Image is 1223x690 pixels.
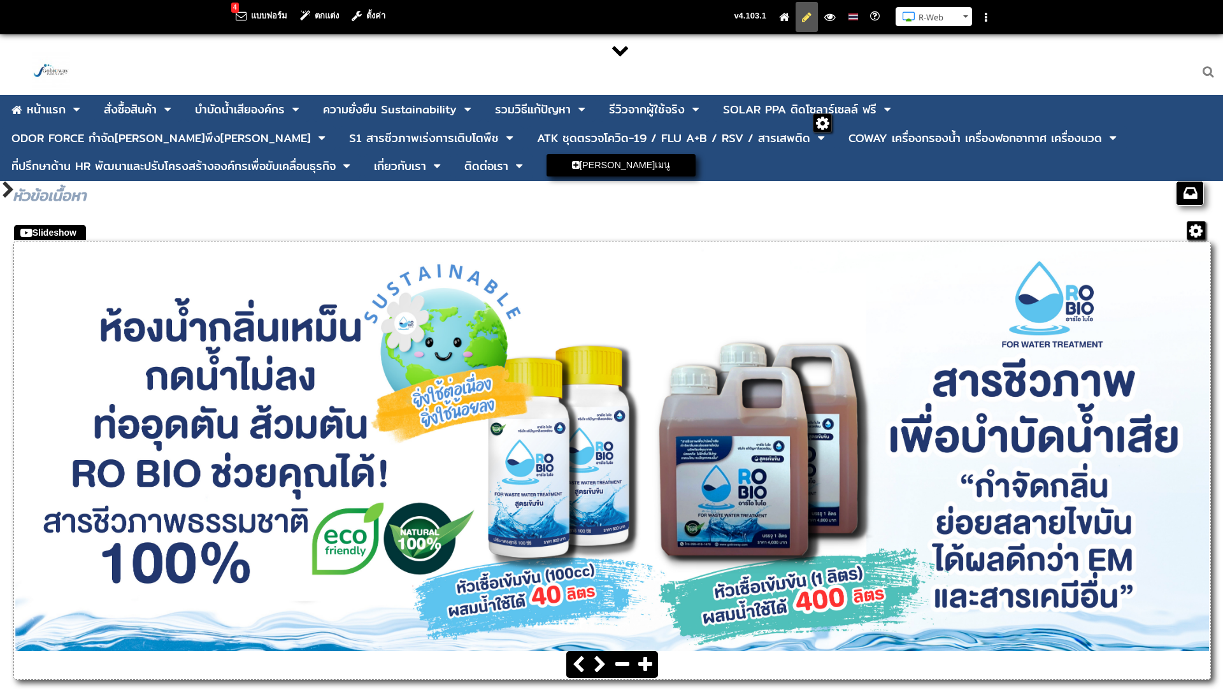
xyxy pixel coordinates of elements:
div: COWAY เครื่องกรองน้ำ เครื่องฟอกอากาศ เครื่องนวด [848,133,1102,144]
li: ลากเพื่อย้ายตำแหน่ง [839,126,1127,150]
li: ลากเพื่อย้ายตำแหน่ง [2,126,336,150]
li: ลากเพื่อย้ายตำแหน่ง [713,97,901,122]
a: ODOR FORCE กำจัด[PERSON_NAME]พึง[PERSON_NAME] [11,126,311,150]
a: ตกแต่ง [300,11,339,20]
button: R-Web [896,7,972,26]
div: ติดต่อเรา [464,161,508,172]
span: คลิกเพื่อแสดงเมนูระดับ 2 [288,99,303,120]
li: ลากเพื่อย้ายตำแหน่ง [537,154,705,176]
li: ลากเพื่อย้ายตำแหน่ง [485,97,596,122]
span: คลิกเพื่อแสดงเมนูระดับ 2 [460,99,475,120]
div: รวมวิธีแก้ปัญหา [495,104,571,115]
div: S1 สารชีวภาพเร่งการเติบโตพืช [349,133,499,144]
img: R-Web-enabled.png [903,12,915,22]
span: คลิกเพื่อแสดงเมนูระดับ 2 [160,99,175,120]
img: large-1644130236041.jpg [32,52,70,90]
a: รีวิวจากผู้ใช้จริง [609,97,685,122]
span: R-Web [919,11,943,23]
li: ลากเพื่อย้ายตำแหน่ง [599,97,710,122]
li: ลากเพื่อย้ายตำแหน่ง [313,97,482,122]
div: ที่ปรึกษาด้าน HR พัฒนาและปรับโครงสร้างองค์กรเพื่อขับเคลื่อนธุรกิจ [11,161,336,172]
li: ลากเพื่อย้ายตำแหน่ง [527,126,835,150]
li: ลากเพื่อย้ายตำแหน่ง [2,97,90,122]
span: คลิกเพื่อแสดงเมนูระดับ 2 [502,128,517,148]
span: คลิกเพื่อแสดงเมนูระดับ 2 [314,128,329,148]
li: ลากเพื่อย้ายตำแหน่ง [364,154,451,178]
a: ตั้งค่า [352,11,385,20]
div: แสดงพื้นที่ด้านข้าง [2,181,13,203]
a: ติดต่อเรา [464,154,508,178]
span: คลิกเพื่อแสดงเมนูระดับ 2 [339,156,354,176]
span: คลิกเพื่อแสดงเมนูระดับ 2 [69,99,84,120]
div: ความยั่งยืน Sustainability [323,104,457,115]
li: มุมมองผู้ชม [818,2,841,32]
span: คลิกเพื่อแสดงเมนูระดับ 2 [429,156,445,176]
span: คลิกเพื่อแสดงเมนูระดับ 2 [688,99,703,120]
span: คลิกเพื่อแสดงเมนูระดับ 2 [1105,128,1120,148]
li: มุมมองแก้ไข [796,2,818,32]
div: ATK ชุดตรวจโควิด-19 / FLU A+B / RSV / สารเสพติด [537,133,810,144]
div: ODOR FORCE กำจัด[PERSON_NAME]พึง[PERSON_NAME] [11,133,311,144]
div: คลังเนื้อหา (ไม่แสดงในเมนู) [1177,182,1203,205]
a: ความยั่งยืน Sustainability [323,97,457,122]
div: ซ่อนพื้นที่ส่วนหัว [611,41,629,59]
div: หน้าแรก [27,100,66,119]
a: ที่ปรึกษาด้าน HR พัฒนาและปรับโครงสร้างองค์กรเพื่อขับเคลื่อนธุรกิจ [11,154,336,178]
span: คลิกเพื่อแสดงเมนูระดับ 2 [511,156,527,176]
a: รวมวิธีแก้ปัญหา [495,97,571,122]
li: ลากเพื่อย้ายตำแหน่ง [94,97,182,122]
span: คลิกเพื่อแสดงเมนูระดับ 2 [813,128,829,148]
div: 4 [231,3,239,13]
div: สั่งซื้อสินค้า [104,104,157,115]
a: S1 สารชีวภาพเร่งการเติบโตพืช [349,126,499,150]
a: เกี่ยวกับเรา [374,154,426,178]
a: COWAY เครื่องกรองน้ำ เครื่องฟอกอากาศ เครื่องนวด [848,126,1102,150]
li: ลากเพื่อย้ายตำแหน่ง [185,97,310,122]
div: บําบัดน้ำเสียองค์กร [195,104,285,115]
li: ลากเพื่อย้ายตำแหน่ง [2,154,361,178]
a: แบบฟอร์ม [236,11,287,20]
li: ลากเพื่อย้ายตำแหน่ง [455,154,533,178]
li: ลากเพื่อย้ายตำแหน่ง [340,126,524,150]
a: [PERSON_NAME]เมนู [547,154,696,176]
div: เกี่ยวกับเรา [374,161,426,172]
span: คลิกเพื่อแสดงเมนูระดับ 2 [880,99,895,120]
a: ATK ชุดตรวจโควิด-19 / FLU A+B / RSV / สารเสพติด [537,126,810,150]
a: สั่งซื้อสินค้า [104,97,157,122]
div: รีวิวจากผู้ใช้จริง [609,104,685,115]
a: SOLAR PPA ติดโซลาร์เซลล์ ฟรี [723,97,876,122]
a: ไปยังหน้าแรก [779,12,789,22]
div: ลากเพื่อย้ายตำแหน่ง [14,225,86,240]
span: คลิกเพื่อแสดงเมนูระดับ 2 [574,99,589,120]
div: SOLAR PPA ติดโซลาร์เซลล์ ฟรี [723,104,876,115]
a: หน้าแรก [11,97,66,122]
a: บําบัดน้ำเสียองค์กร [195,97,285,122]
